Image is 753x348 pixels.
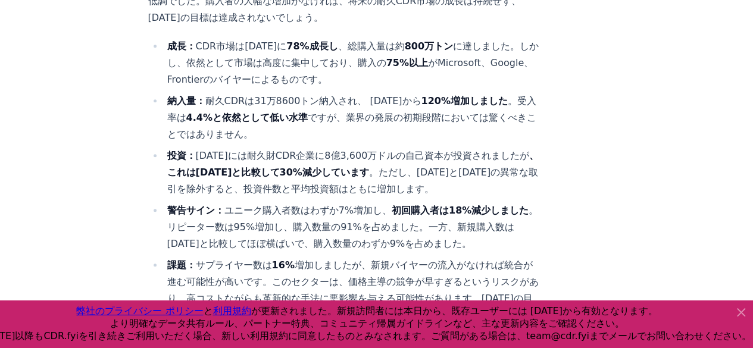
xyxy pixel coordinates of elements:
[196,40,287,52] font: CDR市場は[DATE]に
[386,57,428,68] font: 75%以上
[224,205,392,216] font: ユニーク購入者数はわずか7%増加し、
[205,95,421,106] font: 耐久CDRは31万8600トン納入され、 [DATE]から
[167,259,539,337] font: 増加しましたが、新規バイヤーの流入がなければ統合が進む可能性が高いです。このセクターは、価格主導の競争が早すぎるというリスクがあり、高コストながらも革新的な手法に悪影響を与える可能性があります。...
[392,205,529,216] font: 初回購入者は18%減少しました
[196,259,272,271] font: サプライヤー数は
[405,40,453,52] font: 800万トン
[421,95,507,106] font: 120%増加しました
[286,40,338,52] font: 78%成長し
[338,40,405,52] font: 、総購入量は約
[167,205,224,216] font: 警告サイン：
[167,150,196,161] font: 投資：
[167,95,205,106] font: 納入量：
[272,259,295,271] font: 16%
[167,40,196,52] font: 成長：
[167,112,536,140] font: ですが、業界の発展の初期段階においては驚くべきことではありません。
[167,205,539,249] font: 。リピーター数は95%増加し、購入数量の91%を占めました。一方、新規購入数は[DATE]と比較してほぼ横ばいで、購入数量のわずか9%を占めました。
[167,259,196,271] font: 課題：
[186,112,308,123] font: 4.4%と依然として低い水準
[196,150,530,161] font: [DATE]には耐久財CDR企業に8億3,600万ドルの自己資本が投資されましたが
